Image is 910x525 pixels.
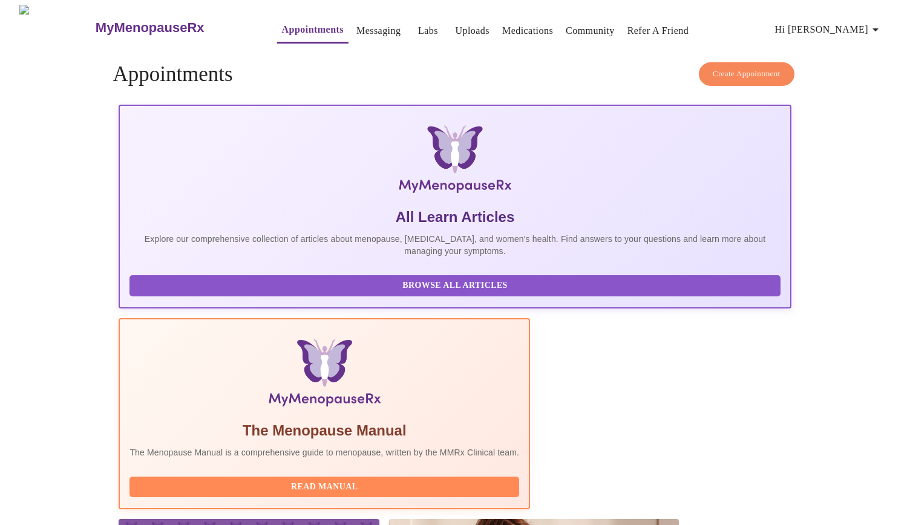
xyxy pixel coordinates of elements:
a: Medications [502,22,553,39]
h5: All Learn Articles [129,207,780,227]
span: Read Manual [142,480,507,495]
a: Browse All Articles [129,279,783,290]
a: MyMenopauseRx [94,7,252,49]
a: Refer a Friend [627,22,689,39]
a: Read Manual [129,481,522,491]
button: Refer a Friend [623,19,694,43]
a: Messaging [356,22,401,39]
button: Appointments [277,18,349,44]
button: Hi [PERSON_NAME] [770,18,888,42]
button: Create Appointment [699,62,794,86]
button: Browse All Articles [129,275,780,296]
a: Community [566,22,615,39]
p: Explore our comprehensive collection of articles about menopause, [MEDICAL_DATA], and women's hea... [129,233,780,257]
p: The Menopause Manual is a comprehensive guide to menopause, written by the MMRx Clinical team. [129,446,519,458]
h3: MyMenopauseRx [96,20,205,36]
button: Read Manual [129,477,519,498]
span: Browse All Articles [142,278,768,293]
button: Uploads [450,19,494,43]
span: Hi [PERSON_NAME] [775,21,883,38]
h5: The Menopause Manual [129,421,519,440]
a: Appointments [282,21,344,38]
img: Menopause Manual [192,339,457,411]
span: Create Appointment [713,67,781,81]
a: Uploads [455,22,489,39]
button: Messaging [352,19,405,43]
a: Labs [418,22,438,39]
img: MyMenopauseRx Logo [19,5,94,50]
button: Labs [408,19,447,43]
img: MyMenopauseRx Logo [231,125,679,198]
button: Medications [497,19,558,43]
h4: Appointments [113,62,797,86]
button: Community [561,19,620,43]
